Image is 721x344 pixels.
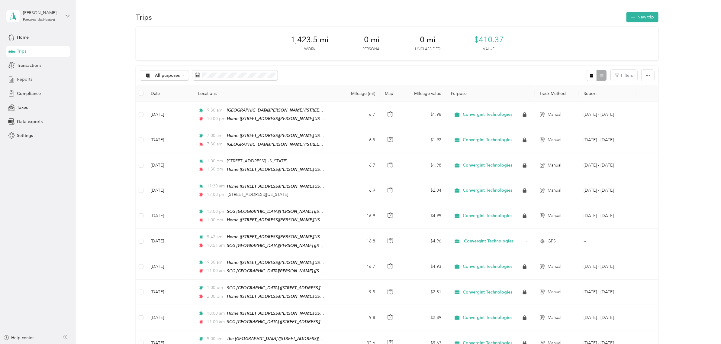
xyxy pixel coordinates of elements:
[626,12,658,22] button: New trip
[579,178,636,203] td: Apr 1 - 30, 2025
[227,133,336,138] span: Home ([STREET_ADDRESS][PERSON_NAME][US_STATE])
[463,112,513,117] span: Convergint Technologies
[155,73,180,78] span: All purposes
[207,183,224,190] span: 11:30 am
[338,254,380,280] td: 16.7
[402,305,446,330] td: $2.89
[338,102,380,127] td: 6.7
[338,153,380,178] td: 6.7
[207,191,225,198] span: 12:00 pm
[611,70,637,81] button: Filters
[291,35,329,45] span: 1,423.5 mi
[227,294,336,299] span: Home ([STREET_ADDRESS][PERSON_NAME][US_STATE])
[364,35,380,45] span: 0 mi
[338,127,380,153] td: 6.5
[146,85,193,102] th: Date
[227,217,336,222] span: Home ([STREET_ADDRESS][PERSON_NAME][US_STATE])
[227,336,340,341] span: The [GEOGRAPHIC_DATA] ([STREET_ADDRESS][US_STATE])
[579,127,636,153] td: Apr 1 - 30, 2025
[579,229,636,254] td: --
[228,192,288,197] span: [STREET_ADDRESS][US_STATE]
[207,242,224,249] span: 10:51 am
[446,85,535,102] th: Purpose
[207,259,224,266] span: 9:30 am
[146,254,193,280] td: [DATE]
[402,127,446,153] td: $1.92
[420,35,436,45] span: 0 mi
[304,47,315,52] p: Work
[474,35,504,45] span: $410.37
[463,315,513,320] span: Convergint Technologies
[548,263,561,270] span: Manual
[227,319,342,324] span: SCG [GEOGRAPHIC_DATA] ([STREET_ADDRESS][US_STATE])
[207,107,224,114] span: 9:30 am
[362,47,381,52] p: Personal
[402,203,446,229] td: $4.99
[338,178,380,203] td: 6.9
[548,289,561,295] span: Manual
[338,305,380,330] td: 9.8
[227,234,336,239] span: Home ([STREET_ADDRESS][PERSON_NAME][US_STATE])
[548,111,561,118] span: Manual
[548,162,561,169] span: Manual
[227,311,336,316] span: Home ([STREET_ADDRESS][PERSON_NAME][US_STATE])
[23,10,61,16] div: [PERSON_NAME]
[146,102,193,127] td: [DATE]
[548,137,561,143] span: Manual
[17,132,33,139] span: Settings
[579,280,636,305] td: Apr 1 - 30, 2025
[548,314,561,321] span: Manual
[338,229,380,254] td: 16.8
[207,319,224,325] span: 11:00 am
[193,85,338,102] th: Locations
[402,254,446,280] td: $4.93
[463,264,513,269] span: Convergint Technologies
[207,158,224,164] span: 1:00 pm
[207,284,224,291] span: 1:00 pm
[338,203,380,229] td: 16.9
[146,127,193,153] td: [DATE]
[136,14,152,20] h1: Trips
[17,118,43,125] span: Data exports
[579,254,636,280] td: Apr 1 - 30, 2025
[464,238,523,245] span: Convergint Technologies
[17,104,28,111] span: Taxes
[227,167,336,172] span: Home ([STREET_ADDRESS][PERSON_NAME][US_STATE])
[146,280,193,305] td: [DATE]
[687,310,721,344] iframe: Everlance-gr Chat Button Frame
[463,213,513,219] span: Convergint Technologies
[548,187,561,194] span: Manual
[207,310,224,317] span: 10:00 am
[207,293,224,300] span: 2:00 pm
[207,217,224,223] span: 1:00 pm
[402,178,446,203] td: $2.04
[463,290,513,295] span: Convergint Technologies
[17,90,41,97] span: Compliance
[227,108,366,113] span: [GEOGRAPHIC_DATA][PERSON_NAME] ([STREET_ADDRESS][US_STATE])
[463,163,513,168] span: Convergint Technologies
[17,76,32,83] span: Reports
[535,85,579,102] th: Track Method
[402,280,446,305] td: $2.81
[227,184,336,189] span: Home ([STREET_ADDRESS][PERSON_NAME][US_STATE])
[3,335,34,341] button: Help center
[227,243,444,248] span: SCG [GEOGRAPHIC_DATA][PERSON_NAME] ([STREET_ADDRESS][PERSON_NAME][PERSON_NAME][US_STATE])
[146,178,193,203] td: [DATE]
[483,47,495,52] p: Value
[23,18,55,22] div: Personal dashboard
[17,34,29,41] span: Home
[227,116,336,121] span: Home ([STREET_ADDRESS][PERSON_NAME][US_STATE])
[17,48,26,54] span: Trips
[579,305,636,330] td: Apr 1 - 30, 2025
[146,203,193,229] td: [DATE]
[380,85,402,102] th: Map
[548,213,561,219] span: Manual
[579,153,636,178] td: Apr 1 - 30, 2025
[207,268,224,274] span: 11:00 am
[227,158,287,164] span: [STREET_ADDRESS][US_STATE]
[146,153,193,178] td: [DATE]
[402,229,446,254] td: $4.96
[207,336,224,342] span: 9:00 am
[579,203,636,229] td: Apr 1 - 30, 2025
